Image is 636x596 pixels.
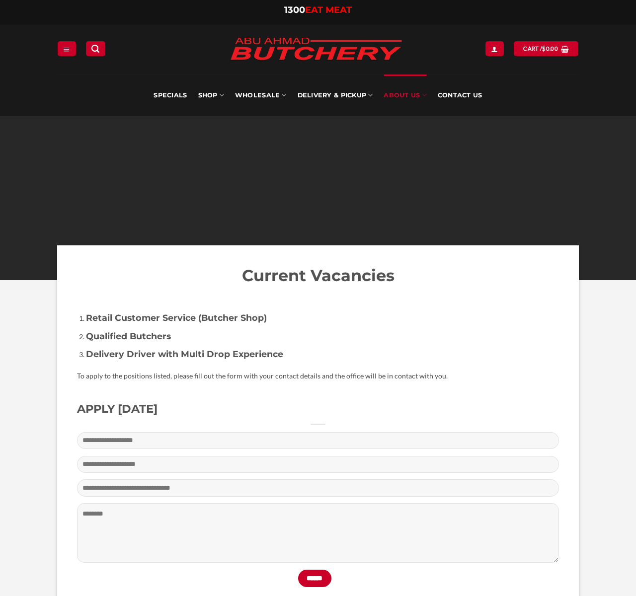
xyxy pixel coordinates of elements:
[523,44,558,53] span: Cart /
[77,402,158,416] strong: APPLY [DATE]
[86,312,267,323] strong: Retail Customer Service (Butcher Shop)
[542,44,546,53] span: $
[77,265,559,286] h2: Current Vacancies
[298,74,373,116] a: Delivery & Pickup
[284,4,352,15] a: 1300EAT MEAT
[485,41,503,56] a: Login
[86,41,105,56] a: Search
[514,41,578,56] a: View cart
[86,331,171,341] strong: Qualified Butchers
[154,74,187,116] a: Specials
[305,4,352,15] span: EAT MEAT
[86,349,283,359] strong: Delivery Driver with Multi Drop Experience
[284,4,305,15] span: 1300
[198,74,224,116] a: SHOP
[235,74,287,116] a: Wholesale
[58,41,76,56] a: Menu
[438,74,482,116] a: Contact Us
[222,31,410,69] img: Abu Ahmad Butchery
[77,371,559,382] p: To apply to the positions listed, please fill out the form with your contact details and the offi...
[542,45,558,52] bdi: 0.00
[77,432,559,594] form: Contact form
[384,74,426,116] a: About Us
